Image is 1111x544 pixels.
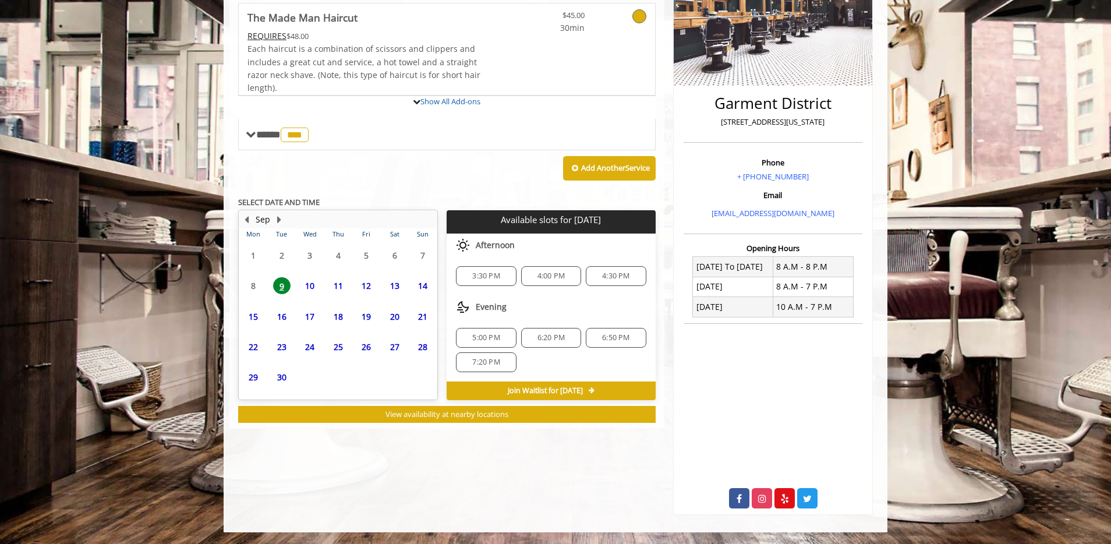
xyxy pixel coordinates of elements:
span: 9 [273,277,291,294]
span: This service needs some Advance to be paid before we block your appointment [247,30,286,41]
td: Select day13 [380,271,408,301]
span: 6:50 PM [602,333,629,342]
h3: Opening Hours [684,244,862,252]
td: Select day16 [267,301,295,331]
td: Select day20 [380,301,408,331]
th: Tue [267,228,295,240]
td: 8 A.M - 8 P.M [773,257,853,277]
b: The Made Man Haircut [247,9,358,26]
div: $48.00 [247,30,482,43]
img: evening slots [456,300,470,314]
span: 20 [386,308,404,325]
button: Sep [256,213,270,226]
span: 17 [301,308,319,325]
td: Select day14 [409,271,437,301]
span: 29 [245,369,262,386]
h3: Phone [687,158,859,167]
span: View availability at nearby locations [385,409,508,419]
p: [STREET_ADDRESS][US_STATE] [687,116,859,128]
th: Thu [324,228,352,240]
span: 5:00 PM [472,333,500,342]
span: 23 [273,338,291,355]
img: afternoon slots [456,238,470,252]
th: Mon [239,228,267,240]
span: Join Waitlist for [DATE] [508,386,583,395]
td: Select day24 [296,331,324,362]
div: 7:20 PM [456,352,516,372]
span: 25 [330,338,347,355]
td: Select day11 [324,271,352,301]
span: 4:30 PM [602,271,629,281]
h2: Garment District [687,95,859,112]
div: 6:50 PM [586,328,646,348]
span: Evening [476,302,507,312]
span: Afternoon [476,241,515,250]
span: 6:20 PM [537,333,565,342]
span: 16 [273,308,291,325]
h3: Email [687,191,859,199]
td: Select day9 [267,271,295,301]
p: Available slots for [DATE] [451,215,650,225]
div: The Made Man Haircut Add-onS [238,95,656,96]
td: Select day17 [296,301,324,331]
td: Select day26 [352,331,380,362]
span: 24 [301,338,319,355]
button: Next Month [274,213,284,226]
td: Select day10 [296,271,324,301]
div: 6:20 PM [521,328,581,348]
div: 5:00 PM [456,328,516,348]
td: Select day19 [352,301,380,331]
span: 26 [358,338,375,355]
td: Select day15 [239,301,267,331]
td: Select day30 [267,362,295,393]
td: Select day12 [352,271,380,301]
td: 10 A.M - 7 P.M [773,297,853,317]
a: [EMAIL_ADDRESS][DOMAIN_NAME] [712,208,834,218]
span: 30min [516,22,585,34]
span: 14 [414,277,431,294]
a: + [PHONE_NUMBER] [737,171,809,182]
b: Add Another Service [581,163,650,173]
div: 3:30 PM [456,266,516,286]
th: Sat [380,228,408,240]
span: 3:30 PM [472,271,500,281]
span: 15 [245,308,262,325]
td: [DATE] To [DATE] [693,257,773,277]
th: Wed [296,228,324,240]
th: Sun [409,228,437,240]
td: Select day27 [380,331,408,362]
td: Select day29 [239,362,267,393]
td: 8 A.M - 7 P.M [773,277,853,296]
button: Previous Month [242,213,251,226]
button: Add AnotherService [563,156,656,181]
span: 11 [330,277,347,294]
span: Each haircut is a combination of scissors and clippers and includes a great cut and service, a ho... [247,43,480,93]
span: 12 [358,277,375,294]
td: [DATE] [693,297,773,317]
span: 28 [414,338,431,355]
td: Select day28 [409,331,437,362]
td: Select day23 [267,331,295,362]
span: 21 [414,308,431,325]
td: Select day18 [324,301,352,331]
a: $45.00 [516,3,585,34]
span: 22 [245,338,262,355]
a: Show All Add-ons [420,96,480,107]
span: 7:20 PM [472,358,500,367]
td: [DATE] [693,277,773,296]
button: View availability at nearby locations [238,406,656,423]
span: 13 [386,277,404,294]
div: 4:30 PM [586,266,646,286]
span: 18 [330,308,347,325]
span: 10 [301,277,319,294]
span: 4:00 PM [537,271,565,281]
th: Fri [352,228,380,240]
b: SELECT DATE AND TIME [238,197,320,207]
span: 27 [386,338,404,355]
td: Select day21 [409,301,437,331]
span: 19 [358,308,375,325]
span: 30 [273,369,291,386]
div: 4:00 PM [521,266,581,286]
td: Select day22 [239,331,267,362]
